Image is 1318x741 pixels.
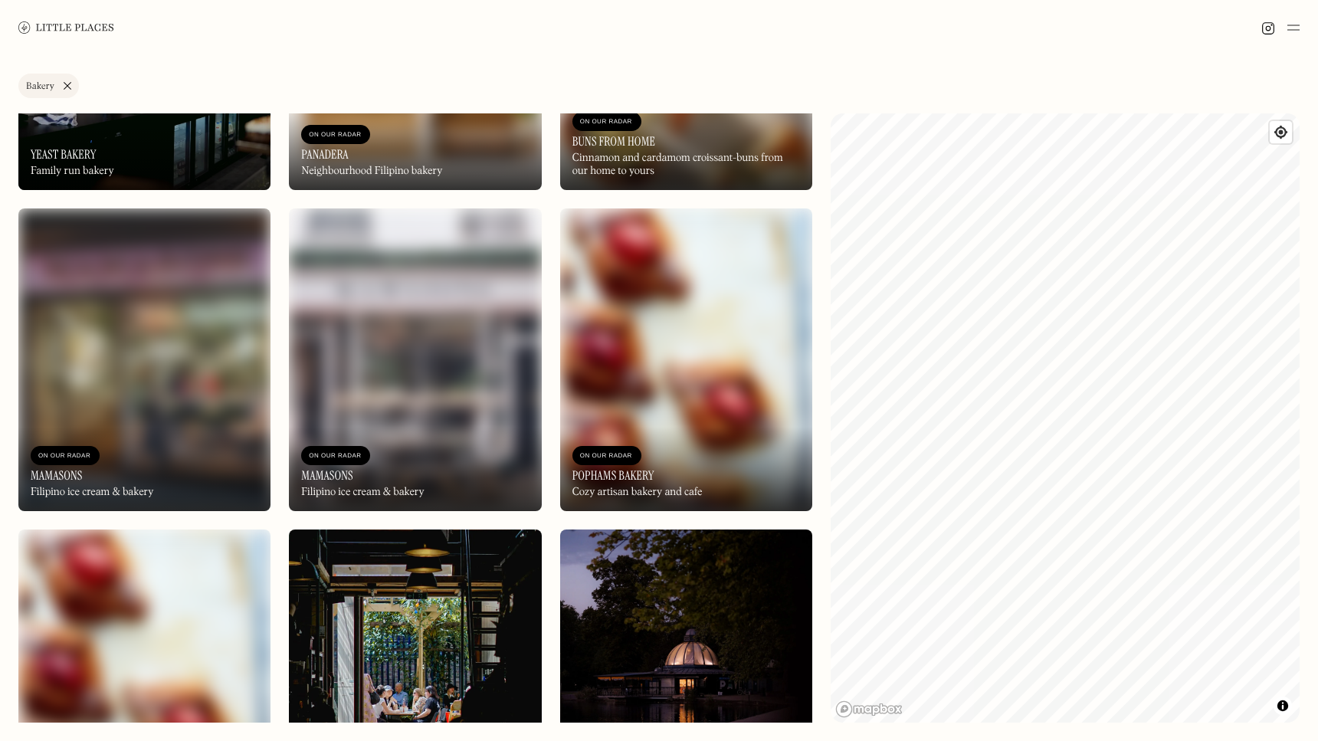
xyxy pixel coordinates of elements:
[831,113,1300,723] canvas: Map
[580,114,634,130] div: On Our Radar
[18,74,79,98] a: Bakery
[572,468,654,483] h3: Pophams Bakery
[301,486,424,499] div: Filipino ice cream & bakery
[1274,697,1292,715] button: Toggle attribution
[301,147,348,162] h3: Panadera
[309,127,362,143] div: On Our Radar
[835,700,903,718] a: Mapbox homepage
[572,134,655,149] h3: Buns From Home
[31,468,83,483] h3: Mamasons
[38,448,92,464] div: On Our Radar
[31,486,153,499] div: Filipino ice cream & bakery
[31,165,114,178] div: Family run bakery
[301,468,353,483] h3: Mamasons
[1278,697,1287,714] span: Toggle attribution
[301,165,442,178] div: Neighbourhood Filipino bakery
[289,208,541,511] a: MamasonsMamasonsOn Our RadarMamasonsFilipino ice cream & bakery
[289,208,541,511] img: Mamasons
[18,208,270,511] img: Mamasons
[18,208,270,511] a: MamasonsMamasonsOn Our RadarMamasonsFilipino ice cream & bakery
[572,486,703,499] div: Cozy artisan bakery and cafe
[1270,121,1292,143] button: Find my location
[572,152,800,178] div: Cinnamon and cardamom croissant-buns from our home to yours
[580,448,634,464] div: On Our Radar
[560,208,812,511] img: Pophams Bakery
[560,208,812,511] a: Pophams BakeryPophams BakeryOn Our RadarPophams BakeryCozy artisan bakery and cafe
[309,448,362,464] div: On Our Radar
[26,82,54,91] div: Bakery
[31,147,97,162] h3: Yeast Bakery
